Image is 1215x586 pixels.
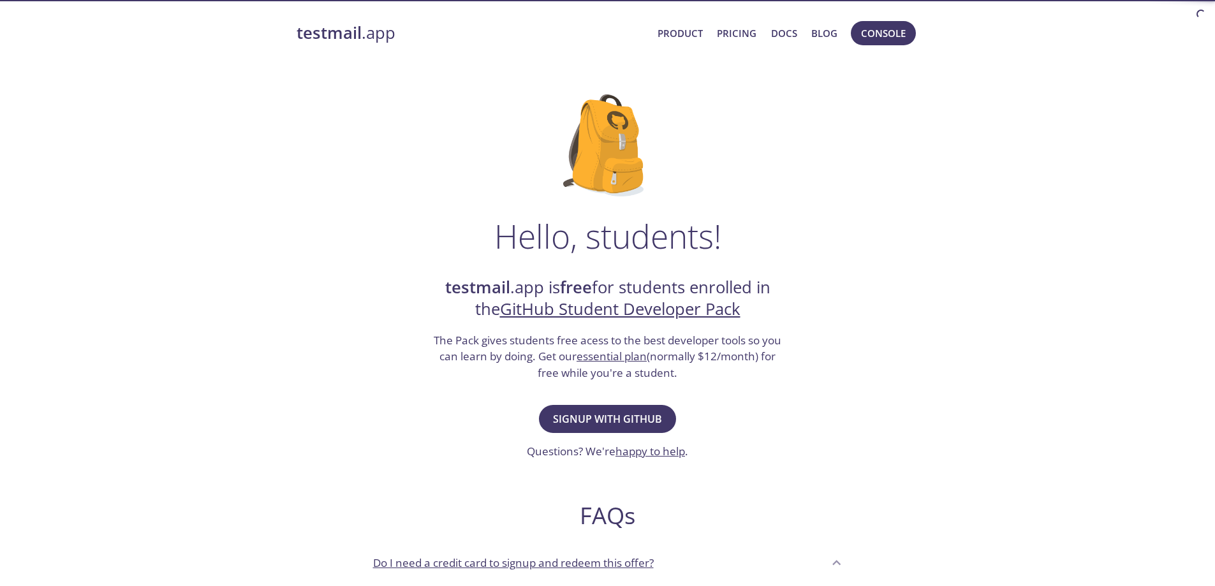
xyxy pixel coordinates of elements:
[373,555,654,571] p: Do I need a credit card to signup and redeem this offer?
[432,332,783,381] h3: The Pack gives students free acess to the best developer tools so you can learn by doing. Get our...
[717,25,756,41] a: Pricing
[563,94,652,196] img: github-student-backpack.png
[560,276,592,298] strong: free
[363,545,853,580] div: Do I need a credit card to signup and redeem this offer?
[771,25,797,41] a: Docs
[445,276,510,298] strong: testmail
[527,443,688,460] h3: Questions? We're .
[811,25,837,41] a: Blog
[615,444,685,458] a: happy to help
[577,349,647,363] a: essential plan
[658,25,703,41] a: Product
[297,22,648,44] a: testmail.app
[432,277,783,321] h2: .app is for students enrolled in the
[553,410,662,428] span: Signup with GitHub
[861,25,906,41] span: Console
[500,298,740,320] a: GitHub Student Developer Pack
[494,217,721,255] h1: Hello, students!
[539,405,676,433] button: Signup with GitHub
[363,501,853,530] h2: FAQs
[851,21,916,45] button: Console
[297,22,362,44] strong: testmail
